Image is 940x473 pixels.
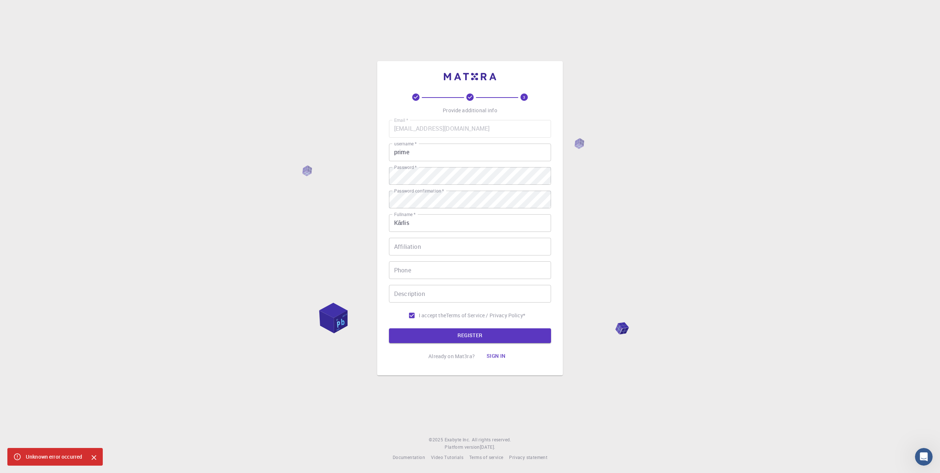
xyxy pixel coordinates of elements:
span: [DATE] . [480,444,495,450]
label: Password confirmation [394,188,444,194]
button: go back [5,3,19,17]
p: Active over [DATE] [36,9,80,17]
label: Email [394,117,408,123]
span: © 2025 [429,436,444,444]
button: REGISTER [389,328,551,343]
a: Terms of service [469,454,503,461]
button: Start recording [47,241,53,247]
a: Video Tutorials [431,454,463,461]
button: Emoji picker [11,241,17,247]
label: username [394,141,417,147]
label: Password [394,164,417,170]
button: Close [88,452,100,463]
a: Exabyte Inc. [445,436,470,444]
button: Home [115,3,129,17]
img: Profile image for Timur [15,59,27,71]
div: Unknown error occurred [26,450,82,463]
span: Exabyte Inc. [445,437,470,442]
div: Timur says… [6,50,141,109]
button: Upload attachment [35,241,41,247]
p: Already on Mat3ra? [428,353,475,360]
div: Close [129,3,143,16]
span: I accept the [419,312,446,319]
text: 3 [523,95,525,100]
textarea: Message… [6,226,141,238]
button: Send a message… [126,238,138,250]
a: Terms of Service / Privacy Policy* [446,312,525,319]
a: Documentation [393,454,425,461]
div: Greetings! ✋ Let us know if you have any questions. We are here to help. [15,77,132,91]
span: Documentation [393,454,425,460]
a: Privacy statement [509,454,547,461]
p: Provide additional info [443,107,497,114]
span: Terms of service [469,454,503,460]
a: [DATE]. [480,444,495,451]
span: Timur [33,62,46,68]
h1: Timur [36,4,53,9]
img: Profile image for Timur [21,4,33,16]
button: Gif picker [23,241,29,247]
label: Fullname [394,211,415,218]
button: Sign in [481,349,512,364]
span: Video Tutorials [431,454,463,460]
span: Platform version [445,444,480,451]
p: Terms of Service / Privacy Policy * [446,312,525,319]
iframe: Intercom live chat [915,448,933,466]
span: All rights reserved. [472,436,511,444]
span: Privacy statement [509,454,547,460]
